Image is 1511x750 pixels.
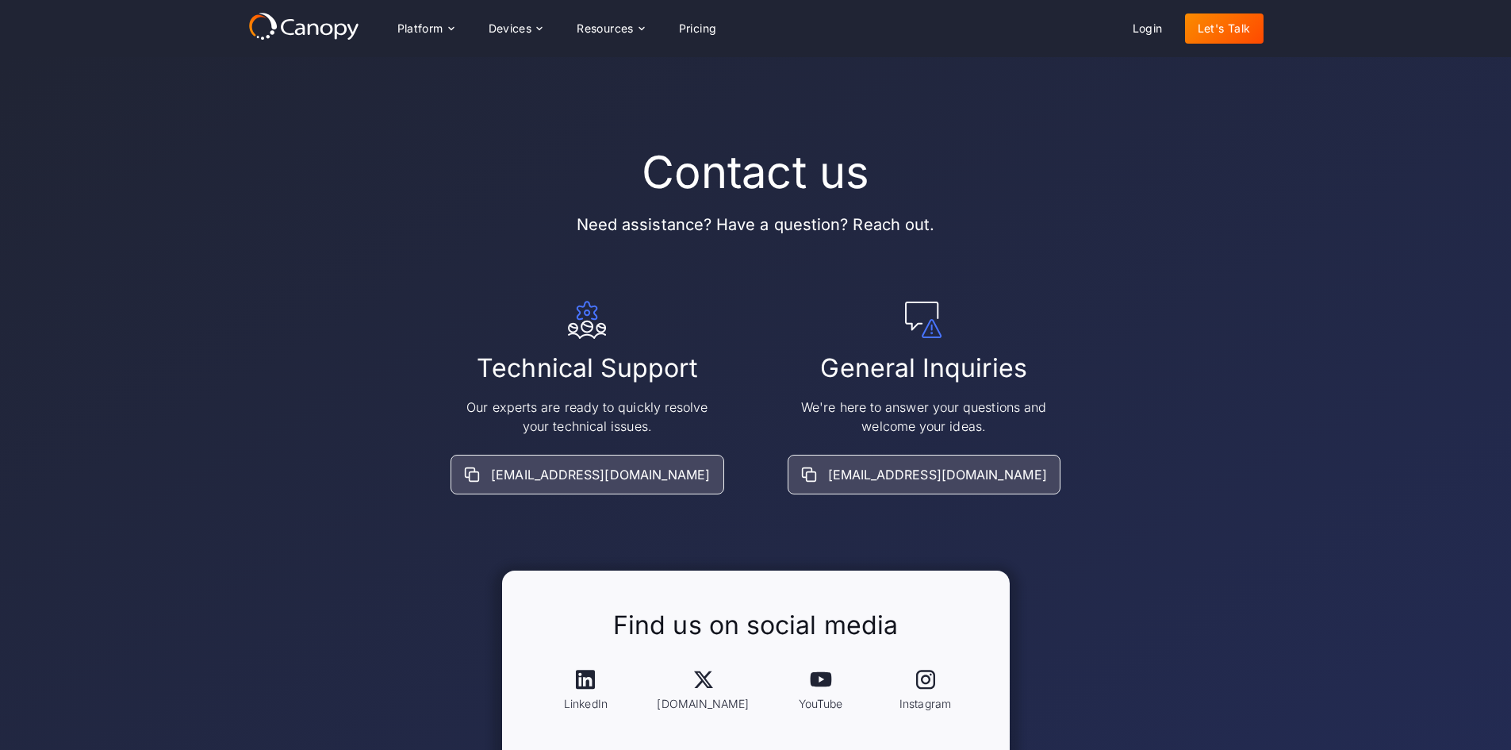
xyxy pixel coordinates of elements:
[397,23,443,34] div: Platform
[642,146,869,199] h1: Contact us
[460,398,714,436] p: Our experts are ready to quickly resolve your technical issues.
[1120,13,1175,44] a: Login
[577,212,935,237] p: Need assistance? Have a question? Reach out.
[820,352,1026,385] h2: General Inquiries
[657,695,749,712] div: [DOMAIN_NAME]
[880,654,972,725] a: Instagram
[577,23,634,34] div: Resources
[564,695,608,712] div: LinkedIn
[489,23,532,34] div: Devices
[1185,13,1264,44] a: Let's Talk
[644,654,761,725] a: [DOMAIN_NAME]
[564,13,656,44] div: Resources
[797,398,1051,436] p: We're here to answer your questions and welcome your ideas.
[476,13,555,44] div: Devices
[491,465,710,484] div: [EMAIL_ADDRESS][DOMAIN_NAME]
[899,695,951,712] div: Instagram
[477,352,697,385] h2: Technical Support
[385,13,466,44] div: Platform
[828,465,1047,484] div: [EMAIL_ADDRESS][DOMAIN_NAME]
[540,654,632,725] a: LinkedIn
[799,695,843,712] div: YouTube
[775,654,867,725] a: YouTube
[666,13,730,44] a: Pricing
[613,609,898,642] h2: Find us on social media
